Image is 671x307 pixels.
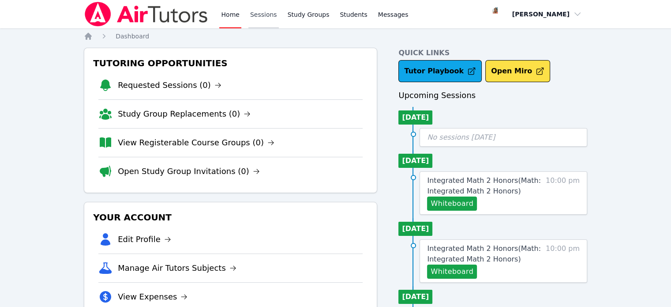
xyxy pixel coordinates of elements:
[84,32,587,41] nav: Breadcrumb
[91,209,370,225] h3: Your Account
[546,175,580,211] span: 10:00 pm
[398,222,432,236] li: [DATE]
[427,175,541,197] a: Integrated Math 2 Honors(Math: Integrated Math 2 Honors)
[118,233,171,246] a: Edit Profile
[378,10,409,19] span: Messages
[398,89,587,102] h3: Upcoming Sessions
[118,165,260,178] a: Open Study Group Invitations (0)
[84,2,209,27] img: Air Tutors
[398,290,432,304] li: [DATE]
[546,243,580,279] span: 10:00 pm
[118,262,236,274] a: Manage Air Tutors Subjects
[427,243,541,265] a: Integrated Math 2 Honors(Math: Integrated Math 2 Honors)
[427,133,495,141] span: No sessions [DATE]
[427,265,477,279] button: Whiteboard
[116,32,149,41] a: Dashboard
[118,136,274,149] a: View Registerable Course Groups (0)
[427,244,541,263] span: Integrated Math 2 Honors ( Math: Integrated Math 2 Honors )
[485,60,550,82] button: Open Miro
[118,291,187,303] a: View Expenses
[398,48,587,58] h4: Quick Links
[427,176,541,195] span: Integrated Math 2 Honors ( Math: Integrated Math 2 Honors )
[116,33,149,40] span: Dashboard
[398,110,432,125] li: [DATE]
[398,154,432,168] li: [DATE]
[398,60,482,82] a: Tutor Playbook
[118,79,221,91] a: Requested Sessions (0)
[427,197,477,211] button: Whiteboard
[91,55,370,71] h3: Tutoring Opportunities
[118,108,251,120] a: Study Group Replacements (0)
